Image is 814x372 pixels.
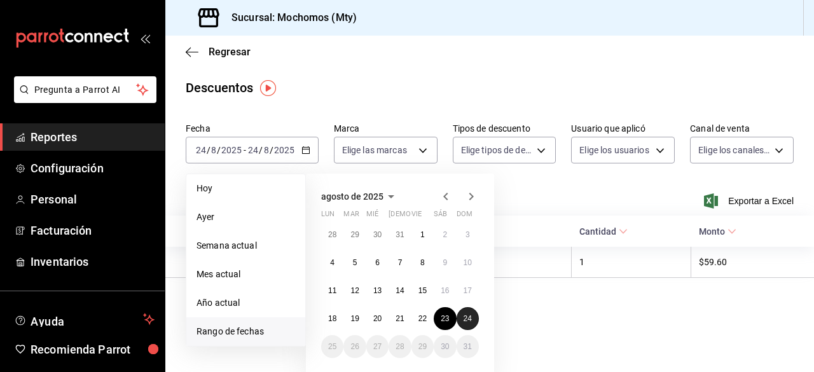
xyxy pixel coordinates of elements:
button: 13 de agosto de 2025 [366,279,389,302]
span: / [259,145,263,155]
img: Tooltip marker [260,80,276,96]
abbr: martes [343,210,359,223]
a: Pregunta a Parrot AI [9,92,156,106]
button: Regresar [186,46,251,58]
span: Año actual [197,296,295,310]
button: Pregunta a Parrot AI [14,76,156,103]
span: Configuración [31,160,155,177]
span: Elige tipos de descuento [461,144,533,156]
abbr: 24 de agosto de 2025 [464,314,472,323]
abbr: 25 de agosto de 2025 [328,342,336,351]
button: 23 de agosto de 2025 [434,307,456,330]
span: agosto de 2025 [321,191,383,202]
abbr: 31 de agosto de 2025 [464,342,472,351]
abbr: 12 de agosto de 2025 [350,286,359,295]
button: 7 de agosto de 2025 [389,251,411,274]
span: Ayuda [31,312,138,327]
abbr: 28 de julio de 2025 [328,230,336,239]
button: 14 de agosto de 2025 [389,279,411,302]
button: 19 de agosto de 2025 [343,307,366,330]
abbr: domingo [457,210,473,223]
th: [PERSON_NAME] [165,247,380,278]
span: Elige las marcas [342,144,407,156]
span: Elige los usuarios [579,144,649,156]
abbr: 16 de agosto de 2025 [441,286,449,295]
button: open_drawer_menu [140,33,150,43]
button: 20 de agosto de 2025 [366,307,389,330]
button: 21 de agosto de 2025 [389,307,411,330]
span: / [217,145,221,155]
span: Exportar a Excel [707,193,794,209]
abbr: lunes [321,210,335,223]
span: Inventarios [31,253,155,270]
abbr: 14 de agosto de 2025 [396,286,404,295]
button: 30 de agosto de 2025 [434,335,456,358]
abbr: 19 de agosto de 2025 [350,314,359,323]
button: 6 de agosto de 2025 [366,251,389,274]
h3: Sucursal: Mochomos (Mty) [221,10,357,25]
button: 31 de julio de 2025 [389,223,411,246]
span: Semana actual [197,239,295,252]
button: 28 de agosto de 2025 [389,335,411,358]
abbr: sábado [434,210,447,223]
abbr: 18 de agosto de 2025 [328,314,336,323]
span: Facturación [31,222,155,239]
abbr: 15 de agosto de 2025 [418,286,427,295]
abbr: 4 de agosto de 2025 [330,258,335,267]
input: ---- [221,145,242,155]
button: agosto de 2025 [321,189,399,204]
span: / [270,145,273,155]
span: Personal [31,191,155,208]
button: 31 de agosto de 2025 [457,335,479,358]
button: 10 de agosto de 2025 [457,251,479,274]
abbr: miércoles [366,210,378,223]
abbr: 6 de agosto de 2025 [375,258,380,267]
button: 3 de agosto de 2025 [457,223,479,246]
input: -- [247,145,259,155]
span: Mes actual [197,268,295,281]
label: Fecha [186,124,319,133]
span: Hoy [197,182,295,195]
abbr: 30 de agosto de 2025 [441,342,449,351]
label: Marca [334,124,438,133]
label: Tipos de descuento [453,124,556,133]
abbr: 31 de julio de 2025 [396,230,404,239]
abbr: 3 de agosto de 2025 [466,230,470,239]
abbr: 23 de agosto de 2025 [441,314,449,323]
button: 8 de agosto de 2025 [411,251,434,274]
th: 1 [572,247,691,278]
abbr: 9 de agosto de 2025 [443,258,447,267]
button: 15 de agosto de 2025 [411,279,434,302]
input: -- [195,145,207,155]
label: Canal de venta [690,124,794,133]
abbr: 13 de agosto de 2025 [373,286,382,295]
input: -- [210,145,217,155]
span: Ayer [197,210,295,224]
abbr: 10 de agosto de 2025 [464,258,472,267]
button: 26 de agosto de 2025 [343,335,366,358]
span: Monto [699,226,736,237]
button: 30 de julio de 2025 [366,223,389,246]
input: -- [263,145,270,155]
button: 16 de agosto de 2025 [434,279,456,302]
button: 29 de agosto de 2025 [411,335,434,358]
span: Reportes [31,128,155,146]
button: 4 de agosto de 2025 [321,251,343,274]
button: 25 de agosto de 2025 [321,335,343,358]
abbr: 7 de agosto de 2025 [398,258,403,267]
abbr: 5 de agosto de 2025 [353,258,357,267]
abbr: 17 de agosto de 2025 [464,286,472,295]
span: Pregunta a Parrot AI [34,83,137,97]
abbr: 27 de agosto de 2025 [373,342,382,351]
abbr: viernes [411,210,422,223]
button: 28 de julio de 2025 [321,223,343,246]
abbr: 11 de agosto de 2025 [328,286,336,295]
button: 17 de agosto de 2025 [457,279,479,302]
abbr: 22 de agosto de 2025 [418,314,427,323]
button: 27 de agosto de 2025 [366,335,389,358]
button: 9 de agosto de 2025 [434,251,456,274]
button: 1 de agosto de 2025 [411,223,434,246]
label: Usuario que aplicó [571,124,675,133]
button: 11 de agosto de 2025 [321,279,343,302]
abbr: 2 de agosto de 2025 [443,230,447,239]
